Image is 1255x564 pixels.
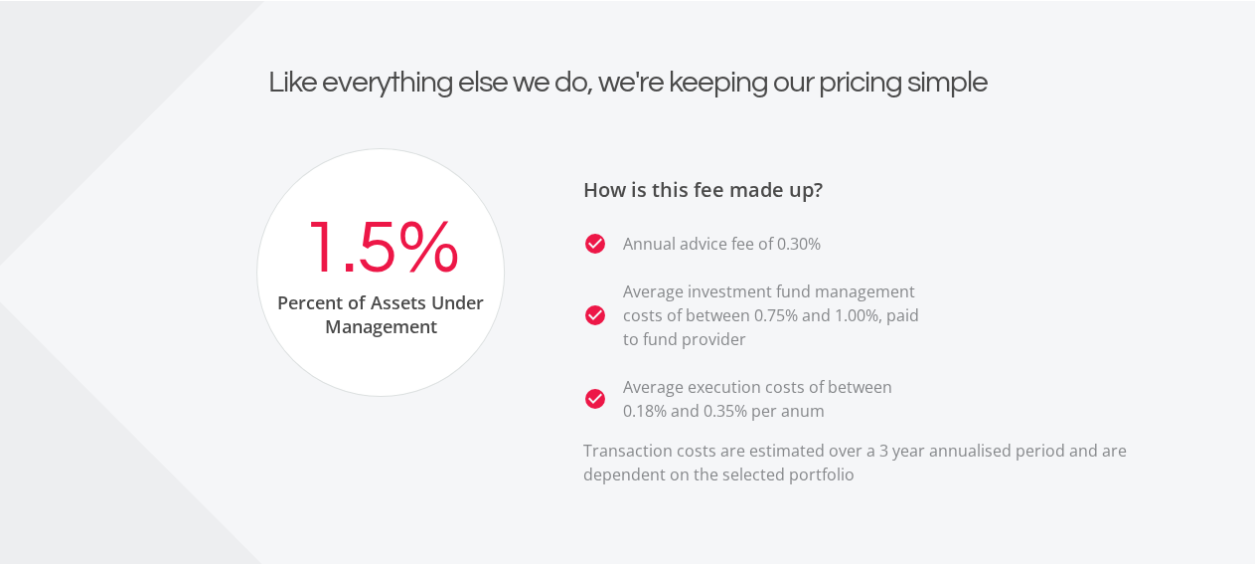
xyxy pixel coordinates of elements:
p: Transaction costs are estimated over a 3 year annualised period and are dependent on the selected... [583,439,1179,486]
p: Average execution costs of between 0.18% and 0.35% per anum [623,375,931,423]
i: check_circle [583,232,607,256]
i: check_circle [583,303,607,327]
div: 1.5% [301,208,460,290]
h2: Like everything else we do, we're keeping our pricing simple [77,65,1179,100]
div: Percent of Assets Under Management [257,290,504,338]
i: check_circle [583,387,607,411]
h3: How is this fee made up? [583,178,1179,202]
p: Average investment fund management costs of between 0.75% and 1.00%, paid to fund provider [623,280,931,351]
p: Annual advice fee of 0.30% [623,232,821,256]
